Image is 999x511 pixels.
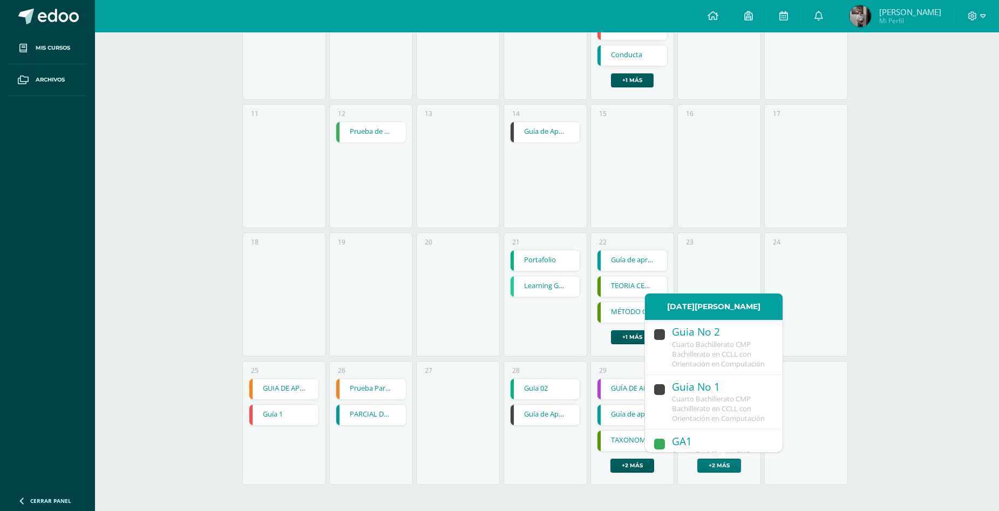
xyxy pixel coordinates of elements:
a: +2 más [697,459,741,473]
span: [PERSON_NAME] [879,6,941,17]
div: [DATE][PERSON_NAME] [645,294,783,320]
div: GUIA DE APRENDIZAJE 1 | Tarea [249,378,320,400]
a: +2 más [610,459,654,473]
div: 23 [686,237,694,247]
a: Guia 02 [511,379,580,399]
span: Mi Perfil [879,16,941,25]
a: Learning Guide 1 [511,276,580,297]
div: 14 [512,109,520,118]
div: 11 [251,109,259,118]
div: 15 [599,109,607,118]
div: 19 [338,237,345,247]
img: 326c8c6dfc139d3cba5a6f1bc173c9c2.png [850,5,871,27]
a: +1 más [611,73,654,87]
span: Cuarto Bachillerato CMP Bachillerato en CCLL con Orientación en Computación [672,449,765,478]
a: TAXONOMÍA [597,431,667,451]
div: Guia 02 | Tarea [510,378,581,400]
div: MÉTODO CIENTÍFICO | Tarea [597,302,668,323]
span: Cerrar panel [30,497,71,505]
a: Portafolio [511,250,580,271]
div: 13 [425,109,432,118]
div: 18 [251,237,259,247]
a: Prueba Parcial [336,379,406,399]
div: Prueba de unidad | Tarea [336,121,406,143]
div: Guia No 1 [672,380,772,395]
a: Mis cursos [9,32,86,64]
div: Portafolio | Tarea [510,250,581,271]
div: Conducta | Tarea [597,45,668,66]
div: Learning Guide 1 | Tarea [510,276,581,297]
a: MÉTODO CIENTÍFICO [597,302,667,323]
span: Cuarto Bachillerato CMP Bachillerato en CCLL con Orientación en Computación [672,339,765,369]
div: 20 [425,237,432,247]
div: 22 [599,237,607,247]
div: GUÍA DE APRENDIZAJE 1 | Tarea [597,378,668,400]
a: Conducta [597,45,667,66]
a: Prueba de unidad [336,122,406,142]
div: 25 [251,366,259,375]
div: Guia No 2 [672,325,772,340]
div: Prueba Parcial | Tarea [336,378,406,400]
a: +1 más [611,330,654,344]
div: GA1 [672,435,772,449]
span: Cuarto Bachillerato CMP Bachillerato en CCLL con Orientación en Computación [672,394,765,423]
div: 17 [773,109,780,118]
a: Guía de aprendizaje No. 1 [597,250,667,271]
div: Guía de Aprendizaje 1 | Tarea [510,121,581,143]
a: Guía 1 [249,405,319,425]
div: Guía de aprendizaje No. 1 | Tarea [597,250,668,271]
a: Guia No 1Cuarto Bachillerato CMP Bachillerato en CCLL con Orientación en Computación [645,375,783,430]
div: Guía de aprendizaje No. 2 | Tarea [597,404,668,426]
div: 21 [512,237,520,247]
div: TAXONOMÍA | Tarea [597,430,668,452]
a: Guia No 2Cuarto Bachillerato CMP Bachillerato en CCLL con Orientación en Computación [645,320,783,374]
a: PARCIAL DE UNIDAD [336,405,406,425]
div: 29 [599,366,607,375]
a: GA1Cuarto Bachillerato CMP Bachillerato en CCLL con Orientación en Computación [645,430,783,484]
div: 24 [773,237,780,247]
span: Archivos [36,76,65,84]
div: Guía de Aprendizaje 2 | Tarea [510,404,581,426]
div: PARCIAL DE UNIDAD | Tarea [336,404,406,426]
div: 28 [512,366,520,375]
a: Archivos [9,64,86,96]
a: Guía de Aprendizaje 1 [511,122,580,142]
span: Mis cursos [36,44,70,52]
a: Guía de aprendizaje No. 2 [597,405,667,425]
div: 27 [425,366,432,375]
div: Guía 1 | Tarea [249,404,320,426]
a: TEORIA CELULAR [597,276,667,297]
a: Guía de Aprendizaje 2 [511,405,580,425]
div: 12 [338,109,345,118]
div: 26 [338,366,345,375]
div: TEORIA CELULAR | Tarea [597,276,668,297]
a: GUIA DE APRENDIZAJE 1 [249,379,319,399]
div: 16 [686,109,694,118]
a: GUÍA DE APRENDIZAJE 1 [597,379,667,399]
